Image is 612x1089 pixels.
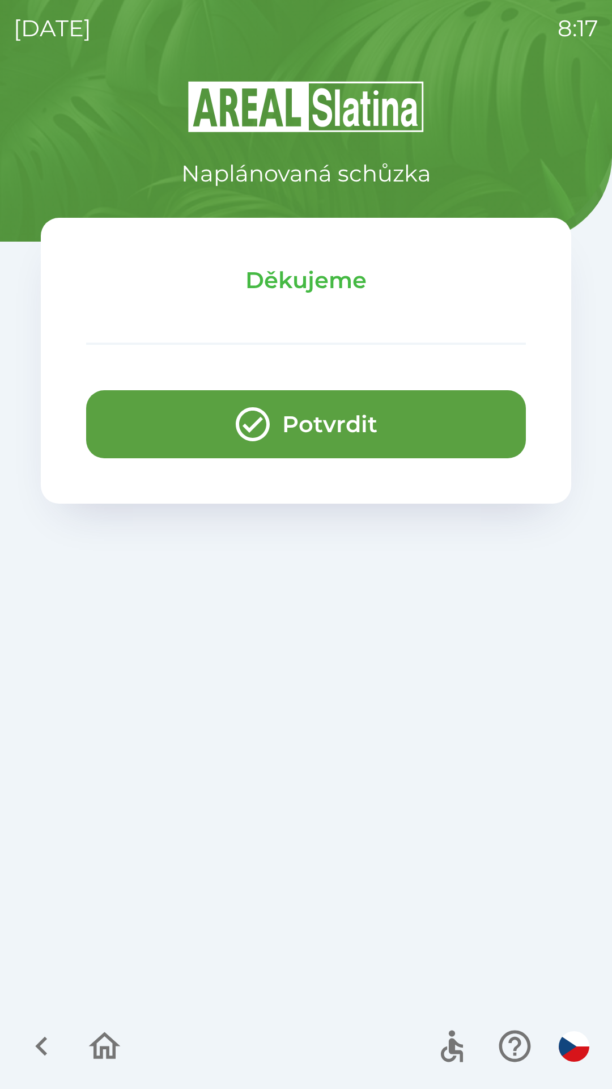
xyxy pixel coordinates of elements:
button: Potvrdit [86,390,526,458]
img: cs flag [559,1031,589,1062]
p: 8:17 [558,11,598,45]
p: [DATE] [14,11,91,45]
p: Naplánovaná schůzka [181,157,431,191]
img: Logo [41,79,571,134]
p: Děkujeme [86,263,526,297]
